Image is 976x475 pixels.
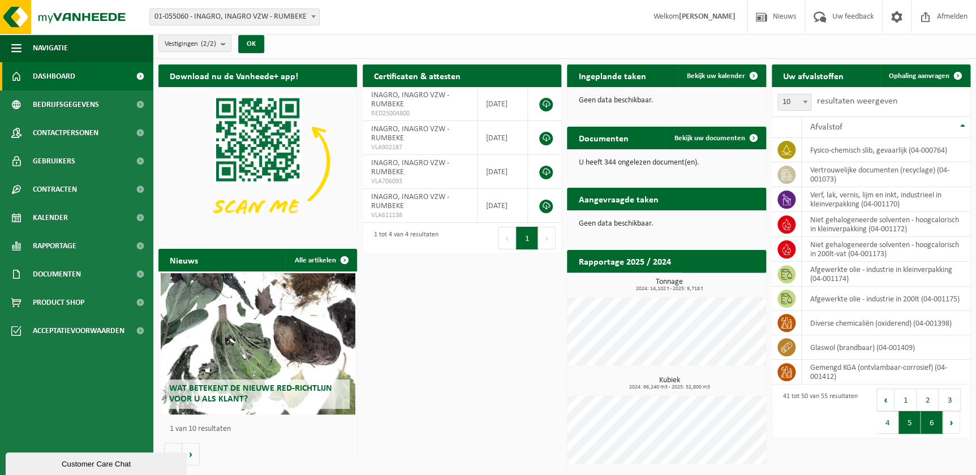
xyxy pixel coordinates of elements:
div: 41 tot 50 van 55 resultaten [777,387,858,435]
span: INAGRO, INAGRO VZW - RUMBEKE [371,159,449,176]
span: Product Shop [33,288,84,317]
div: 1 tot 4 van 4 resultaten [368,226,438,251]
span: 10 [777,94,811,111]
span: INAGRO, INAGRO VZW - RUMBEKE [371,125,449,142]
h2: Ingeplande taken [567,64,657,87]
td: afgewerkte olie - industrie in 200lt (04-001175) [802,287,970,311]
span: 01-055060 - INAGRO, INAGRO VZW - RUMBEKE [150,9,319,25]
span: Gebruikers [33,147,75,175]
h2: Rapportage 2025 / 2024 [567,250,682,272]
button: 1 [895,388,917,411]
td: gemengd KGA (ontvlambaar-corrosief) (04-001412) [802,360,970,385]
p: Geen data beschikbaar. [578,220,754,228]
button: 3 [939,388,961,411]
span: Afvalstof [810,123,842,132]
td: [DATE] [478,121,528,155]
span: VLA902187 [371,143,468,152]
h2: Documenten [567,127,639,149]
h2: Aangevraagde taken [567,188,669,210]
button: Previous [876,388,895,411]
button: Next [538,227,556,249]
button: 5 [898,411,921,434]
count: (2/2) [201,40,216,47]
p: U heeft 344 ongelezen document(en). [578,159,754,167]
h2: Uw afvalstoffen [772,64,855,87]
label: resultaten weergeven [817,97,897,106]
span: 10 [778,94,811,110]
span: Kalender [33,204,68,232]
img: Download de VHEPlus App [158,87,357,236]
td: glaswol (brandbaar) (04-001409) [802,335,970,360]
span: VLA611138 [371,211,468,220]
span: Bekijk uw documenten [674,135,745,142]
td: [DATE] [478,189,528,223]
span: 01-055060 - INAGRO, INAGRO VZW - RUMBEKE [149,8,320,25]
p: Geen data beschikbaar. [578,97,754,105]
h2: Certificaten & attesten [363,64,472,87]
td: [DATE] [478,155,528,189]
button: Next [943,411,960,434]
button: 2 [917,388,939,411]
td: afgewerkte olie - industrie in kleinverpakking (04-001174) [802,262,970,287]
td: [DATE] [478,87,528,121]
span: RED25004800 [371,109,468,118]
button: 1 [516,227,538,249]
strong: [PERSON_NAME] [679,12,736,21]
td: fysico-chemisch slib, gevaarlijk (04-000764) [802,138,970,162]
span: INAGRO, INAGRO VZW - RUMBEKE [371,91,449,109]
h2: Download nu de Vanheede+ app! [158,64,309,87]
td: verf, lak, vernis, lijm en inkt, industrieel in kleinverpakking (04-001170) [802,187,970,212]
a: Wat betekent de nieuwe RED-richtlijn voor u als klant? [161,273,355,414]
span: Navigatie [33,34,68,62]
iframe: chat widget [6,450,189,475]
span: 2024: 14,102 t - 2025: 9,718 t [573,286,766,292]
a: Bekijk rapportage [682,272,765,295]
button: 4 [876,411,898,434]
a: Bekijk uw documenten [665,127,765,149]
span: 2024: 66,240 m3 - 2025: 52,800 m3 [573,385,766,390]
td: diverse chemicaliën (oxiderend) (04-001398) [802,311,970,335]
a: Alle artikelen [286,249,356,271]
span: Ophaling aanvragen [889,72,949,80]
a: Ophaling aanvragen [880,64,969,87]
h2: Nieuws [158,249,209,271]
span: Bekijk uw kalender [687,72,745,80]
span: Contracten [33,175,77,204]
span: Documenten [33,260,81,288]
span: VLA706093 [371,177,468,186]
span: Dashboard [33,62,75,90]
span: Acceptatievoorwaarden [33,317,124,345]
a: Bekijk uw kalender [678,64,765,87]
span: Contactpersonen [33,119,98,147]
button: Volgende [182,443,200,465]
span: Wat betekent de nieuwe RED-richtlijn voor u als klant? [169,384,332,404]
td: niet gehalogeneerde solventen - hoogcalorisch in kleinverpakking (04-001172) [802,212,970,237]
span: Vestigingen [165,36,216,53]
td: vertrouwelijke documenten (recyclage) (04-001073) [802,162,970,187]
h3: Kubiek [573,377,766,390]
button: Previous [498,227,516,249]
button: Vorige [164,443,182,465]
span: Rapportage [33,232,76,260]
td: niet gehalogeneerde solventen - hoogcalorisch in 200lt-vat (04-001173) [802,237,970,262]
button: Vestigingen(2/2) [158,35,231,52]
p: 1 van 10 resultaten [170,425,351,433]
span: Bedrijfsgegevens [33,90,99,119]
button: OK [238,35,264,53]
button: 6 [921,411,943,434]
span: INAGRO, INAGRO VZW - RUMBEKE [371,193,449,210]
h3: Tonnage [573,278,766,292]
